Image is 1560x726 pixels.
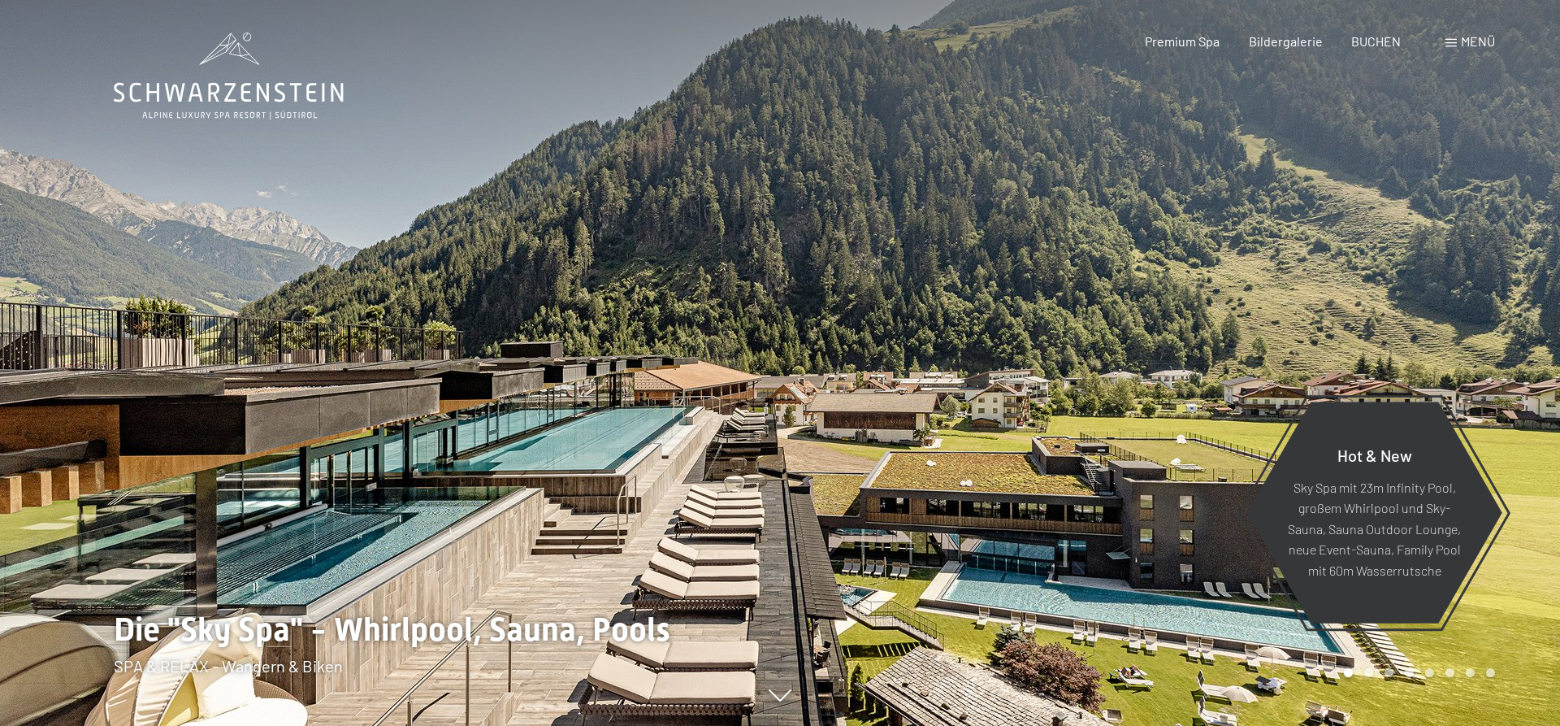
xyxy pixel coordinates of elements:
div: Carousel Page 3 [1384,668,1393,677]
a: Bildergalerie [1249,33,1323,49]
div: Carousel Pagination [1338,668,1495,677]
a: Hot & New Sky Spa mit 23m Infinity Pool, großem Whirlpool und Sky-Sauna, Sauna Outdoor Lounge, ne... [1246,401,1503,624]
div: Carousel Page 8 [1486,668,1495,677]
a: Premium Spa [1145,33,1220,49]
div: Carousel Page 2 [1364,668,1373,677]
span: Menü [1461,33,1495,49]
div: Carousel Page 7 [1466,668,1475,677]
div: Carousel Page 5 [1425,668,1434,677]
div: Carousel Page 4 [1405,668,1414,677]
span: Hot & New [1337,445,1412,464]
div: Carousel Page 6 [1445,668,1454,677]
div: Carousel Page 1 (Current Slide) [1344,668,1353,677]
p: Sky Spa mit 23m Infinity Pool, großem Whirlpool und Sky-Sauna, Sauna Outdoor Lounge, neue Event-S... [1286,476,1462,580]
a: BUCHEN [1351,33,1401,49]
